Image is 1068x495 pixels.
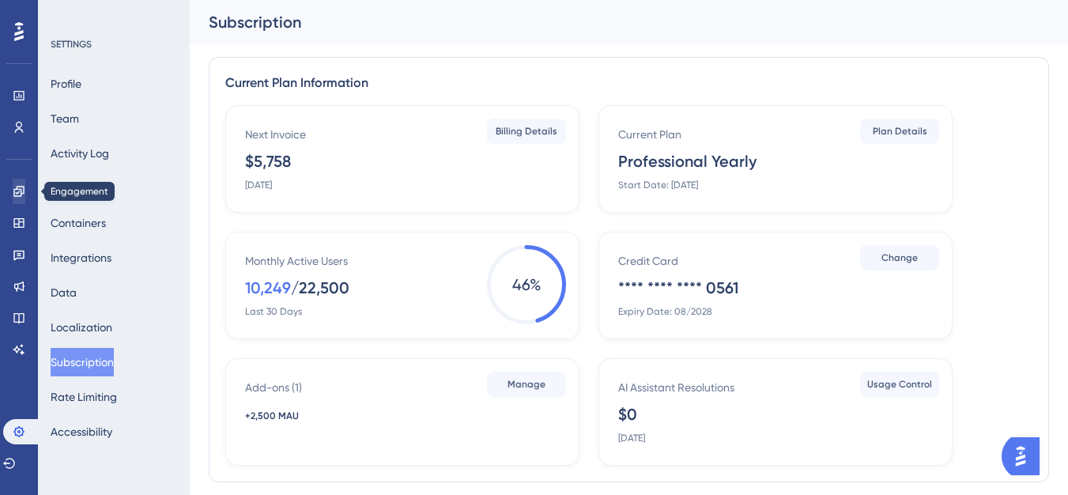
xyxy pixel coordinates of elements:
div: $0 [618,403,637,425]
div: 10,249 [245,277,291,299]
div: Current Plan Information [225,74,1032,93]
div: AI Assistant Resolutions [618,378,734,397]
div: Monthly Active Users [245,251,348,270]
button: Team [51,104,79,133]
iframe: UserGuiding AI Assistant Launcher [1002,433,1049,480]
button: Subscription [51,348,114,376]
div: [DATE] [245,179,272,191]
button: Billing Details [487,119,566,144]
div: SETTINGS [51,38,179,51]
div: +2,500 MAU [245,410,327,422]
button: Accessibility [51,418,112,446]
button: Rate Limiting [51,383,117,411]
button: Data [51,278,77,307]
div: / 22,500 [291,277,349,299]
button: Localization [51,313,112,342]
div: Credit Card [618,251,678,270]
button: Change [860,245,939,270]
span: Usage Control [867,378,932,391]
button: Usage Control [860,372,939,397]
div: $5,758 [245,150,291,172]
div: Last 30 Days [245,305,302,318]
button: Containers [51,209,106,237]
div: Start Date: [DATE] [618,179,698,191]
button: Plan Details [860,119,939,144]
div: Subscription [209,11,1010,33]
span: Plan Details [873,125,927,138]
button: Activity Log [51,139,109,168]
span: Manage [508,378,545,391]
button: Manage [487,372,566,397]
span: Change [881,251,918,264]
div: Next Invoice [245,125,306,144]
div: [DATE] [618,432,645,444]
button: Integrations [51,244,111,272]
div: Current Plan [618,125,681,144]
button: Installation [51,174,106,202]
div: Professional Yearly [618,150,757,172]
span: Billing Details [496,125,557,138]
div: Expiry Date: 08/2028 [618,305,712,318]
div: Add-ons ( 1 ) [245,378,302,397]
button: Profile [51,70,81,98]
span: 46 % [487,245,566,324]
